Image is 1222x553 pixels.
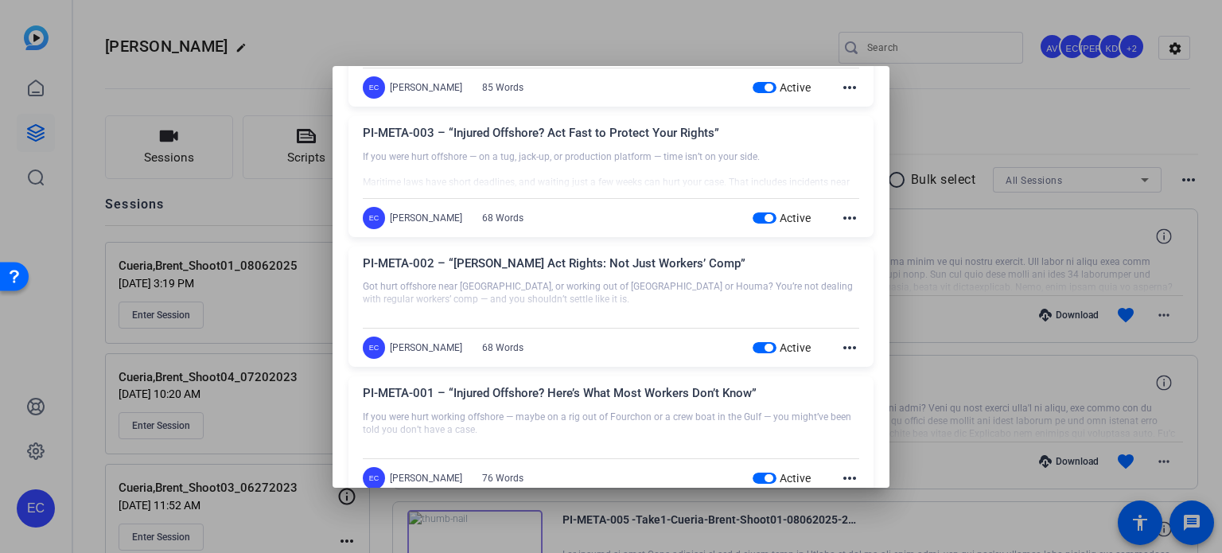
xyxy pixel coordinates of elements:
div: EC [363,76,385,99]
div: EC [363,467,385,489]
div: EC [363,337,385,359]
div: PI-META-003 – “Injured Offshore? Act Fast to Protect Your Rights” [363,124,859,150]
div: [PERSON_NAME] [390,341,462,354]
div: EC [363,207,385,229]
div: [PERSON_NAME] [390,472,462,485]
mat-icon: more_horiz [840,338,859,357]
div: 68 Words [482,341,523,354]
mat-icon: more_horiz [840,78,859,97]
div: [PERSON_NAME] [390,81,462,94]
div: PI-META-001 – “Injured Offshore? Here’s What Most Workers Don’t Know” [363,384,859,411]
mat-icon: more_horiz [840,208,859,228]
div: 68 Words [482,212,523,224]
span: Active [780,472,811,485]
div: PI-META-002 – “[PERSON_NAME] Act Rights: Not Just Workers’ Comp” [363,255,859,281]
span: Active [780,81,811,94]
mat-icon: more_horiz [840,469,859,488]
div: [PERSON_NAME] [390,212,462,224]
span: Active [780,212,811,224]
div: 76 Words [482,472,523,485]
span: Active [780,341,811,354]
div: 85 Words [482,81,523,94]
